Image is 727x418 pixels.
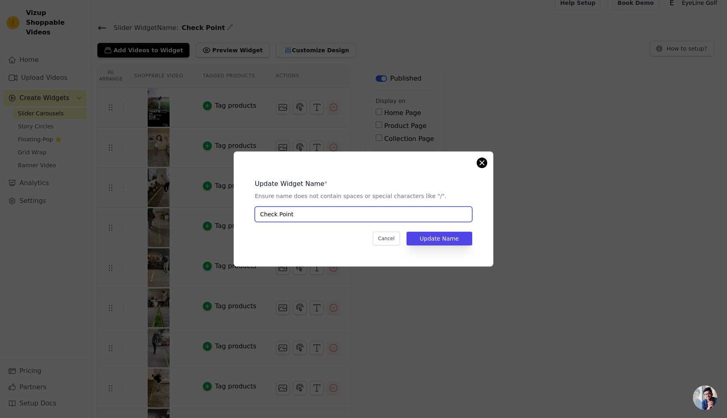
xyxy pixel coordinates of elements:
a: Open chat [693,386,717,410]
p: Ensure name does not contain spaces or special characters like "/". [255,192,472,200]
button: Cancel [373,232,400,245]
button: Close modal [477,158,487,168]
button: Update Name [407,232,472,245]
legend: Update Widget Name [255,179,325,189]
